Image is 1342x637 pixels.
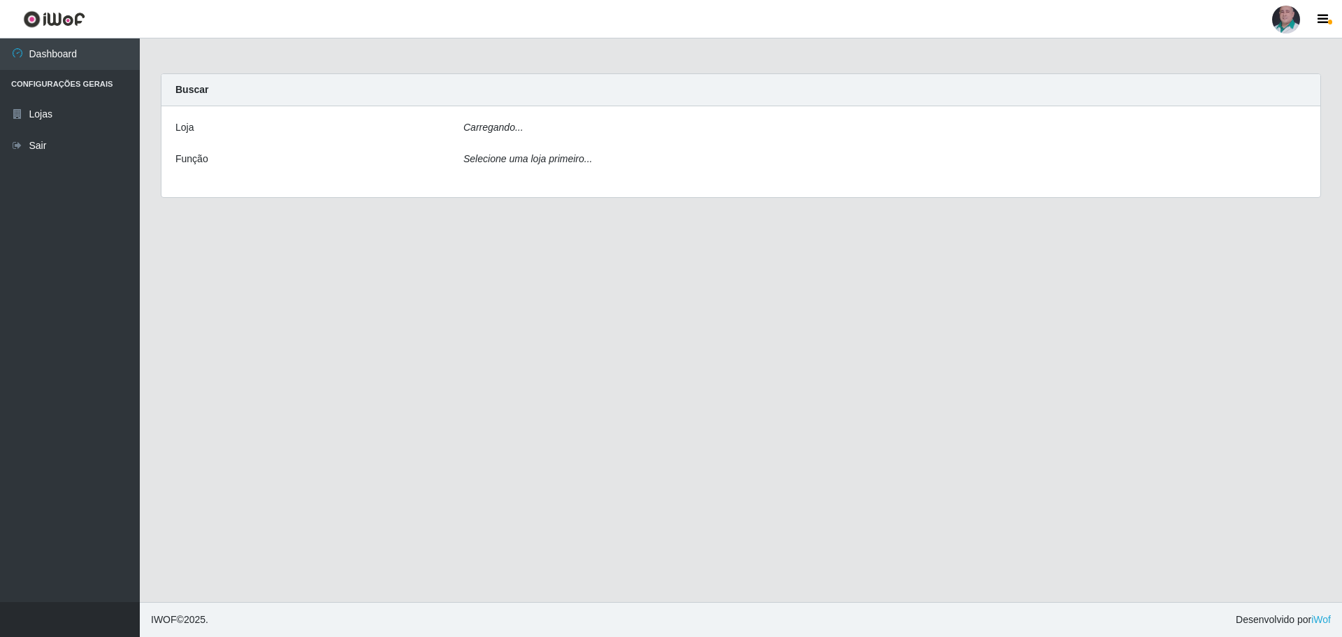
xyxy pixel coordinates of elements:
[23,10,85,28] img: CoreUI Logo
[1236,613,1331,627] span: Desenvolvido por
[175,120,194,135] label: Loja
[463,153,592,164] i: Selecione uma loja primeiro...
[1311,614,1331,625] a: iWof
[151,613,208,627] span: © 2025 .
[463,122,524,133] i: Carregando...
[175,152,208,166] label: Função
[175,84,208,95] strong: Buscar
[151,614,177,625] span: IWOF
